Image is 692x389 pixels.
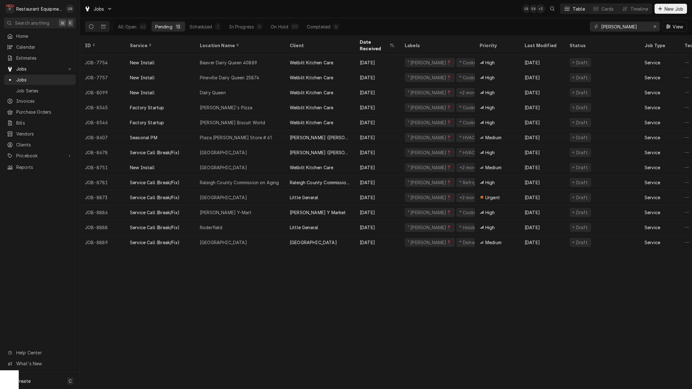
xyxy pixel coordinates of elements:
[355,130,400,145] div: [DATE]
[229,23,254,30] div: In Progress
[459,59,488,66] div: ⁴ Cooking 🔥
[575,179,589,186] div: Draft
[16,87,73,94] span: Job Series
[485,89,495,96] span: High
[130,224,180,231] div: Service Call (Break/Fix)
[459,104,488,111] div: ⁴ Cooking 🔥
[290,179,350,186] div: Raleigh County Commission on Aging
[407,74,452,81] div: ¹ [PERSON_NAME]📍
[290,89,333,96] div: Welbilt Kitchen Care
[459,224,510,231] div: ⁴ Holding & Warming ♨️
[645,239,660,246] div: Service
[662,22,687,32] button: View
[130,89,155,96] div: New Install
[575,119,589,126] div: Draft
[16,6,62,12] div: Restaurant Equipment Diagnostics
[80,130,125,145] div: JOB-8607
[15,20,49,26] span: Search anything
[16,120,73,126] span: Bills
[645,164,660,171] div: Service
[290,59,333,66] div: Welbilt Kitchen Care
[216,23,220,30] div: 1
[80,175,125,190] div: JOB-8781
[334,23,338,30] div: 8
[4,118,76,128] a: Bills
[407,119,452,126] div: ¹ [PERSON_NAME]📍
[271,23,288,30] div: On Hold
[290,74,333,81] div: Welbilt Kitchen Care
[4,42,76,52] a: Calendar
[459,74,488,81] div: ⁴ Cooking 🔥
[355,235,400,250] div: [DATE]
[290,164,333,171] div: Welbilt Kitchen Care
[355,55,400,70] div: [DATE]
[529,4,538,13] div: EB
[69,378,72,384] span: C
[200,134,272,141] div: Plaza [PERSON_NAME] Store # 61
[485,179,495,186] span: High
[407,239,452,246] div: ¹ [PERSON_NAME]📍
[80,145,125,160] div: JOB-8678
[290,149,350,156] div: [PERSON_NAME] ([PERSON_NAME])
[69,20,72,26] span: K
[140,23,146,30] div: 42
[459,179,498,186] div: ⁴ Refrigeration ❄️
[407,179,452,186] div: ¹ [PERSON_NAME]📍
[575,104,589,111] div: Draft
[130,179,180,186] div: Service Call (Break/Fix)
[407,59,452,66] div: ¹ [PERSON_NAME]📍
[407,134,452,141] div: ¹ [PERSON_NAME]📍
[480,42,513,49] div: Priority
[4,162,76,172] a: Reports
[16,76,73,83] span: Jobs
[200,209,251,216] div: [PERSON_NAME] Y-Mart
[645,89,660,96] div: Service
[16,164,73,170] span: Reports
[130,134,157,141] div: Seasonal PM
[200,42,279,49] div: Location Name
[16,33,73,39] span: Home
[4,64,76,74] a: Go to Jobs
[355,70,400,85] div: [DATE]
[200,239,247,246] div: [GEOGRAPHIC_DATA]
[575,239,589,246] div: Draft
[547,4,557,14] button: Open search
[485,104,495,111] span: High
[459,239,496,246] div: ⁴ Dishwashing 🌀
[200,164,247,171] div: [GEOGRAPHIC_DATA]
[290,104,333,111] div: Welbilt Kitchen Care
[80,70,125,85] div: JOB-7757
[485,224,495,231] span: High
[290,134,350,141] div: [PERSON_NAME] ([PERSON_NAME])
[520,235,565,250] div: [DATE]
[130,239,180,246] div: Service Call (Break/Fix)
[485,239,502,246] span: Medium
[645,104,660,111] div: Service
[630,6,648,12] div: Timeline
[405,42,470,49] div: Labels
[570,42,633,49] div: Status
[200,89,226,96] div: Dairy Queen
[520,100,565,115] div: [DATE]
[407,194,452,201] div: ¹ [PERSON_NAME]📍
[575,89,589,96] div: Draft
[4,358,76,369] a: Go to What's New
[355,190,400,205] div: [DATE]
[355,115,400,130] div: [DATE]
[16,349,72,356] span: Help Center
[459,89,477,96] div: +2 more
[80,85,125,100] div: JOB-8099
[4,17,76,28] button: Search anything⌘K
[4,96,76,106] a: Invoices
[200,194,247,201] div: [GEOGRAPHIC_DATA]
[66,4,74,13] div: Gary Beaver's Avatar
[520,175,565,190] div: [DATE]
[130,149,180,156] div: Service Call (Break/Fix)
[525,42,558,49] div: Last Modified
[407,149,452,156] div: ¹ [PERSON_NAME]📍
[520,145,565,160] div: [DATE]
[130,42,189,49] div: Service
[200,224,223,231] div: Roderfield
[575,134,589,141] div: Draft
[130,209,180,216] div: Service Call (Break/Fix)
